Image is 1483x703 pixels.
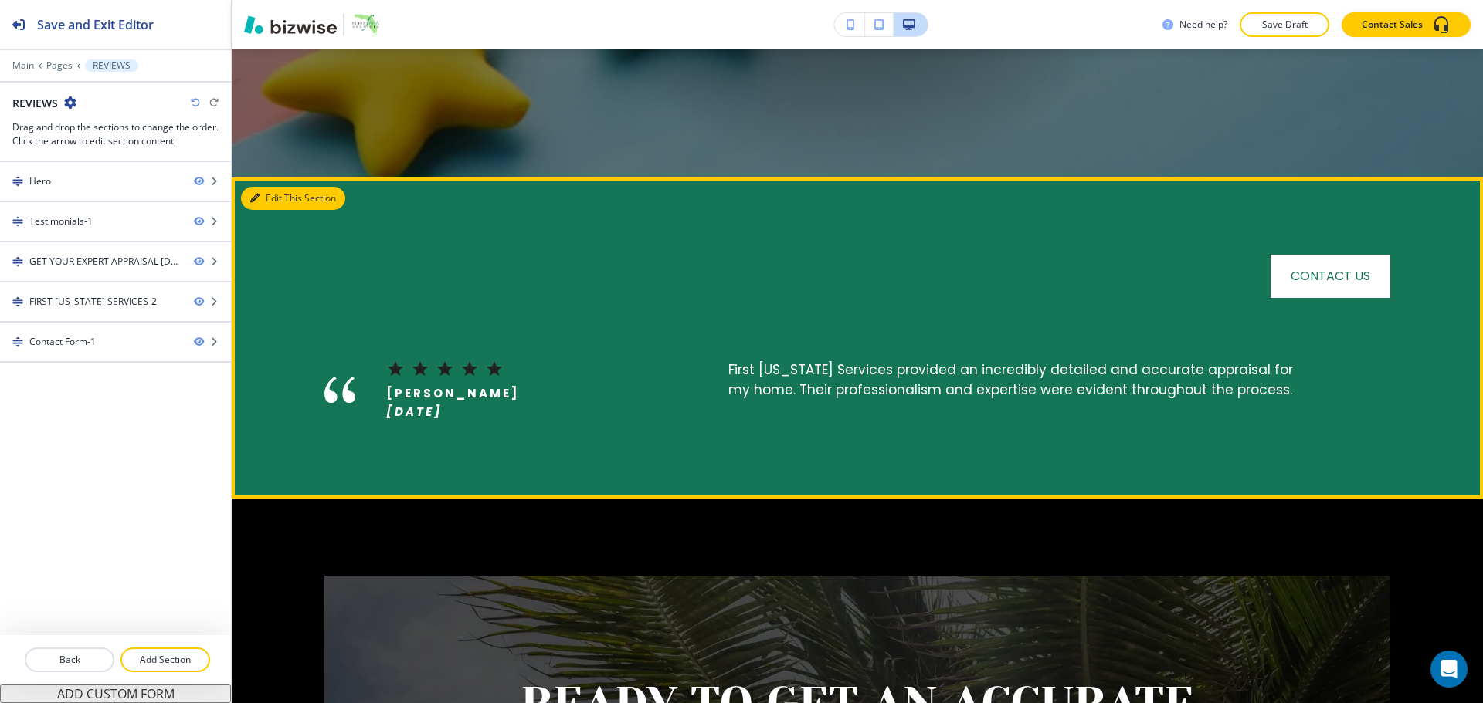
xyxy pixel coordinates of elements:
p: First [US_STATE] Services provided an incredibly detailed and accurate appraisal for my home. The... [728,360,1308,400]
p: REVIEWS [93,60,131,71]
h3: Drag and drop the sections to change the order. Click the arrow to edit section content. [12,120,219,148]
div: Open Intercom Messenger [1430,651,1468,688]
button: Back [25,647,114,672]
p: Save Draft [1260,18,1309,32]
button: Edit This Section [241,187,345,210]
h2: Save and Exit Editor [37,15,154,34]
p: Add Section [122,653,209,667]
img: Drag [12,176,23,187]
img: Your Logo [351,12,381,37]
div: FIRST FLORIDA SERVICES-2 [29,295,157,309]
div: Contact Form-1 [29,335,96,349]
h3: Need help? [1179,18,1227,32]
img: Drag [12,296,23,307]
img: Drag [12,256,23,267]
img: Drag [12,336,23,347]
span: CONTACT US [1291,267,1370,286]
img: Bizwise Logo [244,15,337,34]
button: Add Section [120,647,210,672]
button: REVIEWS [85,59,138,72]
p: Back [26,653,113,667]
button: Contact Sales [1342,12,1471,37]
p: Contact Sales [1362,18,1423,32]
button: CONTACT US [1271,255,1390,298]
button: Pages [46,60,73,71]
button: Save Draft [1240,12,1329,37]
div: Testimonials-1 [29,215,93,228]
h2: REVIEWS [12,95,58,111]
button: Main [12,60,34,71]
div: GET YOUR EXPERT APPRAISAL TODAY-2 [29,255,182,269]
img: Drag [12,216,23,227]
em: [DATE] [386,404,443,420]
div: Hero [29,174,51,188]
p: [PERSON_NAME] [386,384,519,403]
